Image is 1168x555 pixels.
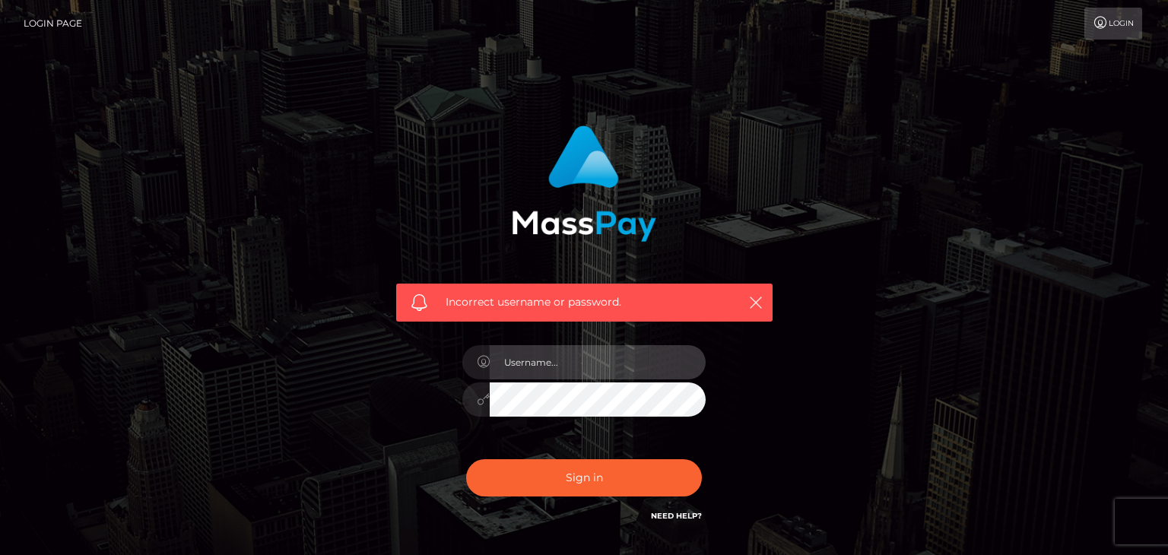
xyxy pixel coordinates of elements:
[490,345,706,379] input: Username...
[446,294,723,310] span: Incorrect username or password.
[651,511,702,521] a: Need Help?
[1084,8,1142,40] a: Login
[512,125,656,242] img: MassPay Login
[466,459,702,496] button: Sign in
[24,8,82,40] a: Login Page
